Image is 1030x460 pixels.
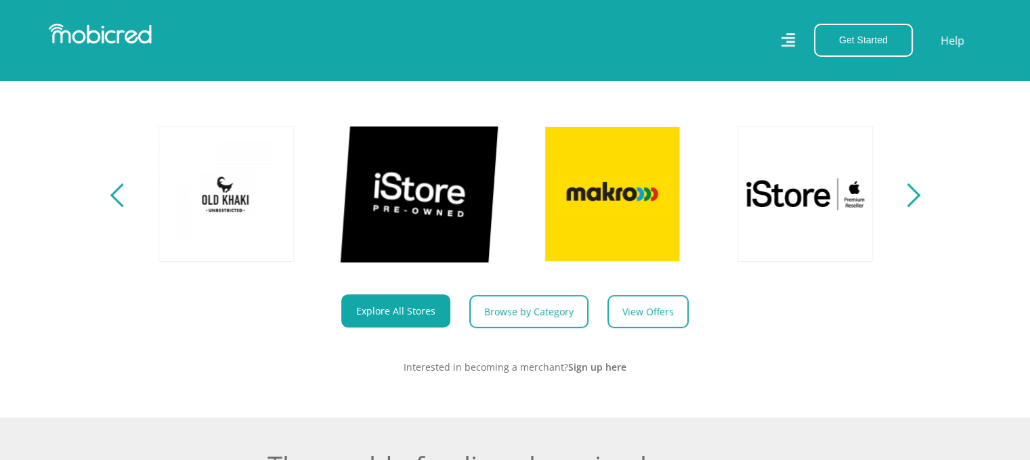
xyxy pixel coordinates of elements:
a: Explore All Stores [341,294,450,327]
a: View Offers [607,295,689,328]
img: Mobicred [49,24,152,44]
a: Browse by Category [469,295,588,328]
p: Interested in becoming a merchant? [140,360,891,374]
button: Previous [114,181,131,208]
a: Help [940,32,965,49]
a: Sign up here [568,361,626,373]
button: Next [900,181,917,208]
button: Get Started [814,24,913,57]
